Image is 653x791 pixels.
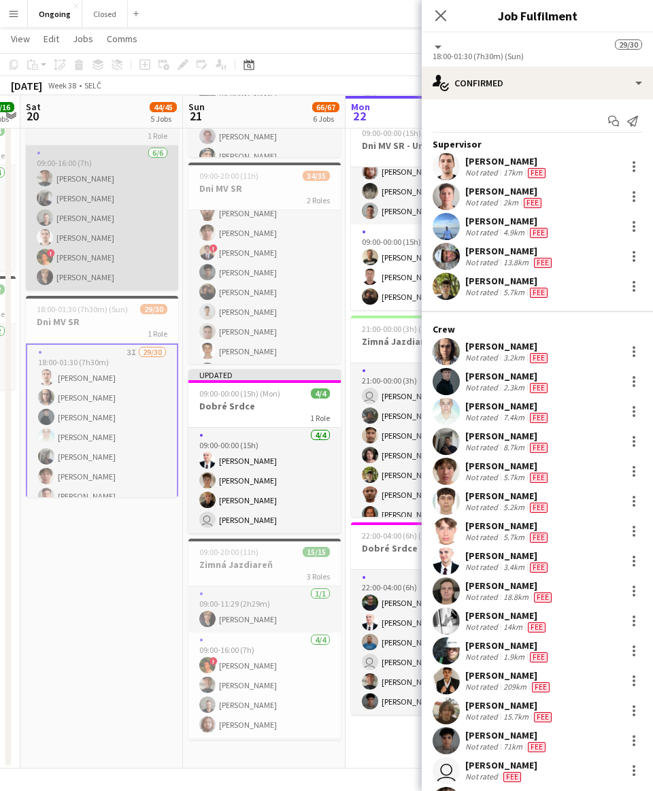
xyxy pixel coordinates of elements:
[501,442,527,453] div: 8.7km
[524,198,541,208] span: Fee
[530,383,548,393] span: Fee
[210,657,218,665] span: !
[465,622,501,633] div: Not rated
[84,80,101,90] div: SELČ
[530,473,548,483] span: Fee
[351,109,503,310] app-job-card: Updated09:00-00:00 (15h) (Tue)6/6Dni MV SR - Unload2 Roles3/309:00-20:00 (11h)[PERSON_NAME][PERSO...
[351,316,503,517] app-job-card: 21:00-00:00 (3h) (Tue)7/7Zimná Jazdiareň1 Role7/721:00-00:00 (3h) [PERSON_NAME][PERSON_NAME][PERS...
[310,413,330,423] span: 1 Role
[465,711,501,722] div: Not rated
[465,550,550,562] div: [PERSON_NAME]
[44,33,59,45] span: Edit
[148,131,167,141] span: 1 Role
[26,98,178,290] app-job-card: 09:00-16:00 (7h)6/6Zimná Jazdiareň1 Role6/609:00-16:00 (7h)[PERSON_NAME][PERSON_NAME][PERSON_NAME...
[422,138,653,150] div: Supervisor
[527,382,550,393] div: Crew has different fees then in role
[465,370,550,382] div: [PERSON_NAME]
[501,227,527,238] div: 4.9km
[465,520,550,532] div: [PERSON_NAME]
[188,400,341,412] h3: Dobré Srdce
[188,369,341,380] div: Updated
[530,413,548,423] span: Fee
[433,51,642,61] div: 18:00-01:30 (7h30m) (Sun)
[351,224,503,310] app-card-role: 3/309:00-00:00 (15h)[PERSON_NAME][PERSON_NAME][PERSON_NAME]
[465,215,550,227] div: [PERSON_NAME]
[525,622,548,633] div: Crew has different fees then in role
[534,592,552,603] span: Fee
[501,562,527,573] div: 3.4km
[422,67,653,99] div: Confirmed
[150,114,176,124] div: 5 Jobs
[351,522,503,715] app-job-card: 22:00-04:00 (6h) (Tue)6/6Dobré Srdce1 Role6/622:00-04:00 (6h)[PERSON_NAME][PERSON_NAME][PERSON_NA...
[465,609,548,622] div: [PERSON_NAME]
[501,287,527,298] div: 5.7km
[313,114,339,124] div: 6 Jobs
[465,681,501,692] div: Not rated
[47,249,55,257] span: !
[351,139,503,224] app-card-role: 3/309:00-20:00 (11h)[PERSON_NAME][PERSON_NAME][PERSON_NAME]
[188,539,341,740] div: 09:00-20:00 (11h)15/15Zimná Jazdiareň3 Roles1/109:00-11:29 (2h29m)[PERSON_NAME]4/409:00-16:00 (7h...
[26,146,178,290] app-card-role: 6/609:00-16:00 (7h)[PERSON_NAME][PERSON_NAME][PERSON_NAME][PERSON_NAME]![PERSON_NAME][PERSON_NAME]
[351,101,370,113] span: Mon
[465,502,501,513] div: Not rated
[531,257,554,268] div: Crew has different fees then in role
[73,33,93,45] span: Jobs
[530,443,548,453] span: Fee
[465,155,548,167] div: [PERSON_NAME]
[501,622,525,633] div: 14km
[465,741,501,752] div: Not rated
[82,1,128,27] button: Closed
[24,108,41,124] span: 20
[465,340,550,352] div: [PERSON_NAME]
[303,171,330,181] span: 34/35
[188,182,341,195] h3: Dni MV SR
[534,258,552,268] span: Fee
[501,711,531,722] div: 15.7km
[28,1,82,27] button: Ongoing
[465,412,501,423] div: Not rated
[527,227,550,238] div: Crew has different fees then in role
[303,547,330,557] span: 15/15
[503,772,521,782] span: Fee
[188,163,341,364] app-job-card: 09:00-20:00 (11h)34/35Dni MV SR2 Roles10/1009:00-13:59 (4h59m)[PERSON_NAME][PERSON_NAME][PERSON_N...
[531,592,554,603] div: Crew has different fees then in role
[312,102,339,112] span: 66/67
[531,711,554,722] div: Crew has different fees then in role
[527,352,550,363] div: Crew has different fees then in role
[465,185,544,197] div: [PERSON_NAME]
[501,167,525,178] div: 17km
[67,30,99,48] a: Jobs
[527,532,550,543] div: Crew has different fees then in role
[527,472,550,483] div: Crew has different fees then in role
[26,296,178,497] div: 18:00-01:30 (7h30m) (Sun)29/30Dni MV SR1 Role3I29/3018:00-01:30 (7h30m)[PERSON_NAME][PERSON_NAME]...
[532,682,550,692] span: Fee
[422,7,653,24] h3: Job Fulfilment
[501,472,527,483] div: 5.7km
[465,275,550,287] div: [PERSON_NAME]
[465,352,501,363] div: Not rated
[188,101,205,113] span: Sun
[351,335,503,348] h3: Zimná Jazdiareň
[465,669,552,681] div: [PERSON_NAME]
[465,167,501,178] div: Not rated
[11,33,30,45] span: View
[465,562,501,573] div: Not rated
[101,30,143,48] a: Comms
[307,195,330,205] span: 2 Roles
[362,128,441,138] span: 09:00-00:00 (15h) (Tue)
[501,681,529,692] div: 209km
[351,363,503,528] app-card-role: 7/721:00-00:00 (3h) [PERSON_NAME][PERSON_NAME][PERSON_NAME][PERSON_NAME] 2005[PERSON_NAME][PERSON...
[501,532,527,543] div: 5.7km
[465,245,554,257] div: [PERSON_NAME]
[530,503,548,513] span: Fee
[501,502,527,513] div: 5.2km
[26,101,41,113] span: Sat
[188,369,341,533] div: Updated09:00-00:00 (15h) (Mon)4/4Dobré Srdce1 Role4/409:00-00:00 (15h)[PERSON_NAME][PERSON_NAME][...
[525,741,548,752] div: Crew has different fees then in role
[615,39,642,50] span: 29/30
[501,592,531,603] div: 18.8km
[37,304,128,314] span: 18:00-01:30 (7h30m) (Sun)
[465,579,554,592] div: [PERSON_NAME]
